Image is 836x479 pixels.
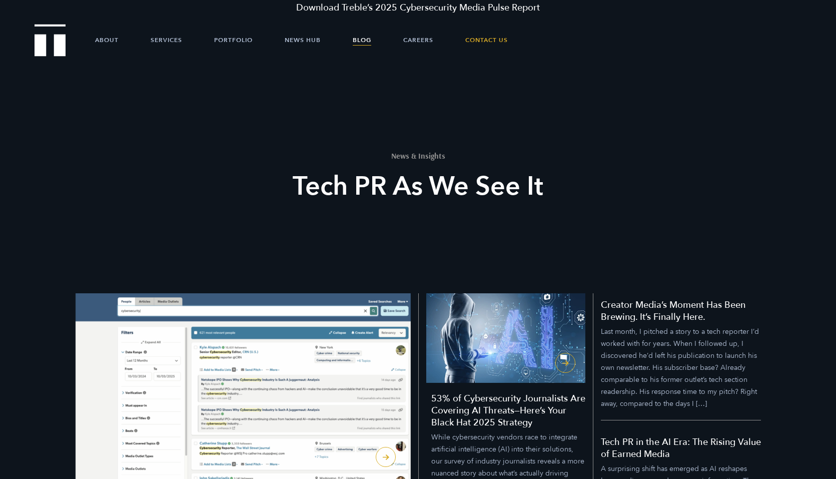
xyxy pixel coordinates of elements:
[601,299,761,420] a: Creator Media’s Moment Has Been Brewing. It’s Finally Here.
[35,25,65,56] a: Treble Homepage
[426,293,585,383] img: 53% of Cybersecurity Journalists Are Covering AI Threats—Here’s Your Black Hat 2025 Strategy
[601,326,761,410] p: Last month, I pitched a story to a tech reporter I’d worked with for years. When I followed up, I...
[601,436,761,460] h5: Tech PR in the AI Era: The Rising Value of Earned Media
[353,25,371,55] a: Blog
[285,25,321,55] a: News Hub
[431,393,585,429] h4: 53% of Cybersecurity Journalists Are Covering AI Threats—Here’s Your Black Hat 2025 Strategy
[95,25,119,55] a: About
[465,25,508,55] a: Contact Us
[601,299,761,323] h5: Creator Media’s Moment Has Been Brewing. It’s Finally Here.
[403,25,433,55] a: Careers
[35,24,66,56] img: Treble logo
[151,25,182,55] a: Services
[234,152,603,160] h1: News & Insights
[234,169,603,205] h2: Tech PR As We See It
[214,25,253,55] a: Portfolio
